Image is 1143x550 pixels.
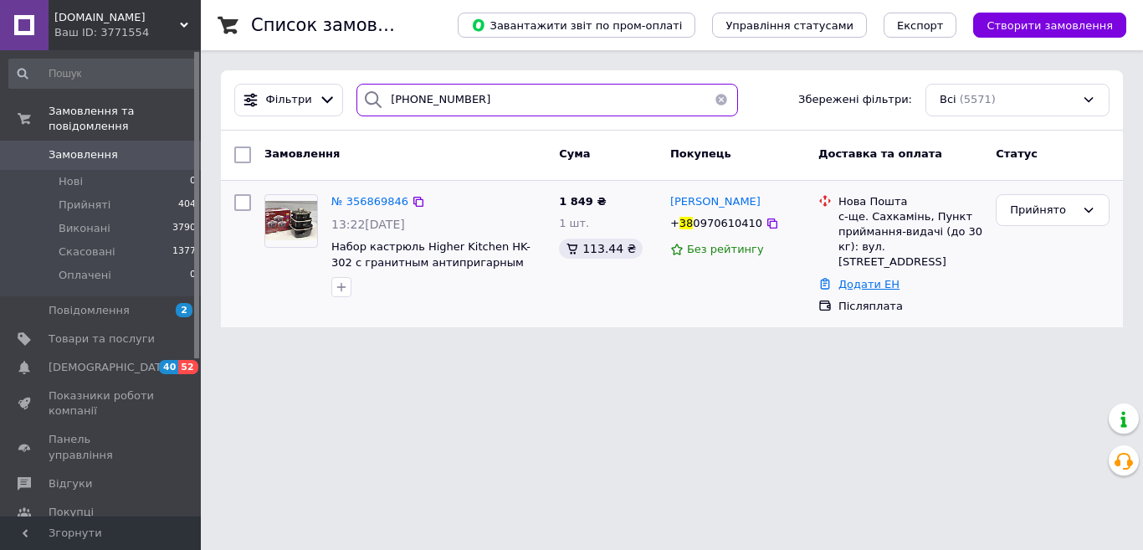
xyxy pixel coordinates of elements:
[49,505,94,520] span: Покупці
[178,198,196,213] span: 404
[897,19,944,32] span: Експорт
[687,243,764,255] span: Без рейтингу
[798,92,912,108] span: Збережені фільтри:
[159,360,178,374] span: 40
[670,194,761,210] a: [PERSON_NAME]
[705,84,738,116] button: Очистить
[59,268,111,283] span: Оплачені
[458,13,695,38] button: Завантажити звіт по пром-оплаті
[884,13,957,38] button: Експорт
[49,476,92,491] span: Відгуки
[251,15,421,35] h1: Список замовлень
[54,10,180,25] span: vsetovary.net.ua
[956,18,1126,31] a: Створити замовлення
[59,174,83,189] span: Нові
[973,13,1126,38] button: Створити замовлення
[987,19,1113,32] span: Створити замовлення
[54,25,201,40] div: Ваш ID: 3771554
[670,217,679,229] span: +
[679,217,694,229] span: 38
[190,268,196,283] span: 0
[818,147,942,160] span: Доставка та оплата
[176,303,192,317] span: 2
[693,217,762,229] span: 0970610410
[172,221,196,236] span: 3790
[8,59,197,89] input: Пошук
[838,209,982,270] div: с-ще. Сахкамінь, Пункт приймання-видачі (до 30 кг): вул. [STREET_ADDRESS]
[59,221,110,236] span: Виконані
[59,244,115,260] span: Скасовані
[838,299,982,314] div: Післяплата
[1010,202,1075,219] div: Прийнято
[265,201,317,240] img: Фото товару
[559,217,589,229] span: 1 шт.
[996,147,1038,160] span: Статус
[725,19,853,32] span: Управління статусами
[178,360,197,374] span: 52
[49,432,155,462] span: Панель управління
[264,147,340,160] span: Замовлення
[264,194,318,248] a: Фото товару
[331,218,405,231] span: 13:22[DATE]
[266,92,312,108] span: Фільтри
[49,332,155,347] span: Товари та послуги
[712,13,867,38] button: Управління статусами
[940,92,956,108] span: Всі
[49,303,130,318] span: Повідомлення
[838,278,900,290] a: Додати ЕН
[172,244,196,260] span: 1377
[49,360,172,375] span: [DEMOGRAPHIC_DATA]
[471,18,682,33] span: Завантажити звіт по пром-оплаті
[559,239,643,259] div: 113.44 ₴
[59,198,110,213] span: Прийняті
[49,104,201,134] span: Замовлення та повідомлення
[331,195,408,208] a: № 356869846
[838,194,982,209] div: Нова Пошта
[331,240,530,284] a: Набор кастрюль Higher Kitchen HK-302 с гранитным антипригарным покрытием Черный
[960,93,996,105] span: (5571)
[670,195,761,208] span: [PERSON_NAME]
[49,388,155,419] span: Показники роботи компанії
[670,147,731,160] span: Покупець
[356,84,738,116] input: Пошук за номером замовлення, ПІБ покупця, номером телефону, Email, номером накладної
[190,174,196,189] span: 0
[49,147,118,162] span: Замовлення
[559,147,590,160] span: Cума
[559,195,606,208] span: 1 849 ₴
